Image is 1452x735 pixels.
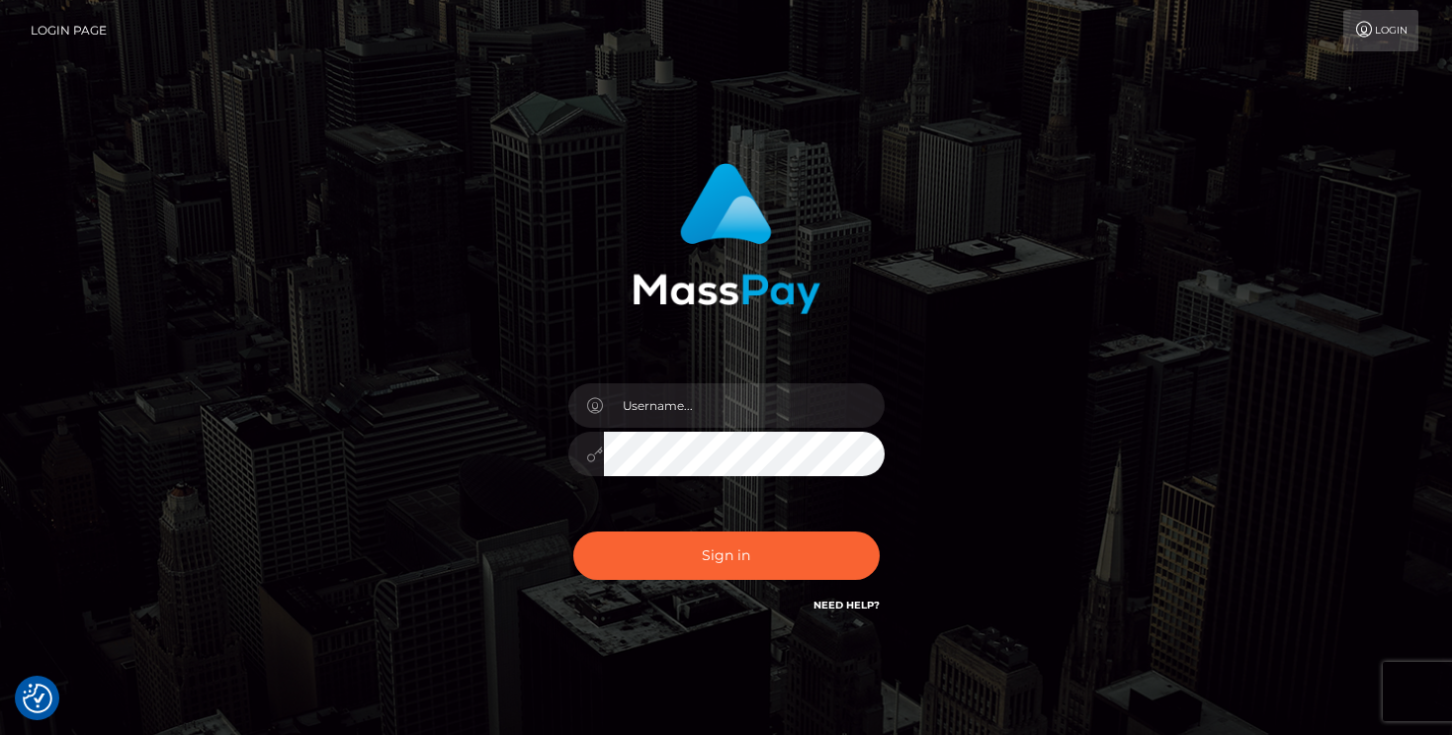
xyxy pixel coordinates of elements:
[1343,10,1418,51] a: Login
[633,163,820,314] img: MassPay Login
[604,383,885,428] input: Username...
[813,599,880,612] a: Need Help?
[31,10,107,51] a: Login Page
[573,531,880,580] button: Sign in
[23,684,52,713] button: Consent Preferences
[23,684,52,713] img: Revisit consent button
